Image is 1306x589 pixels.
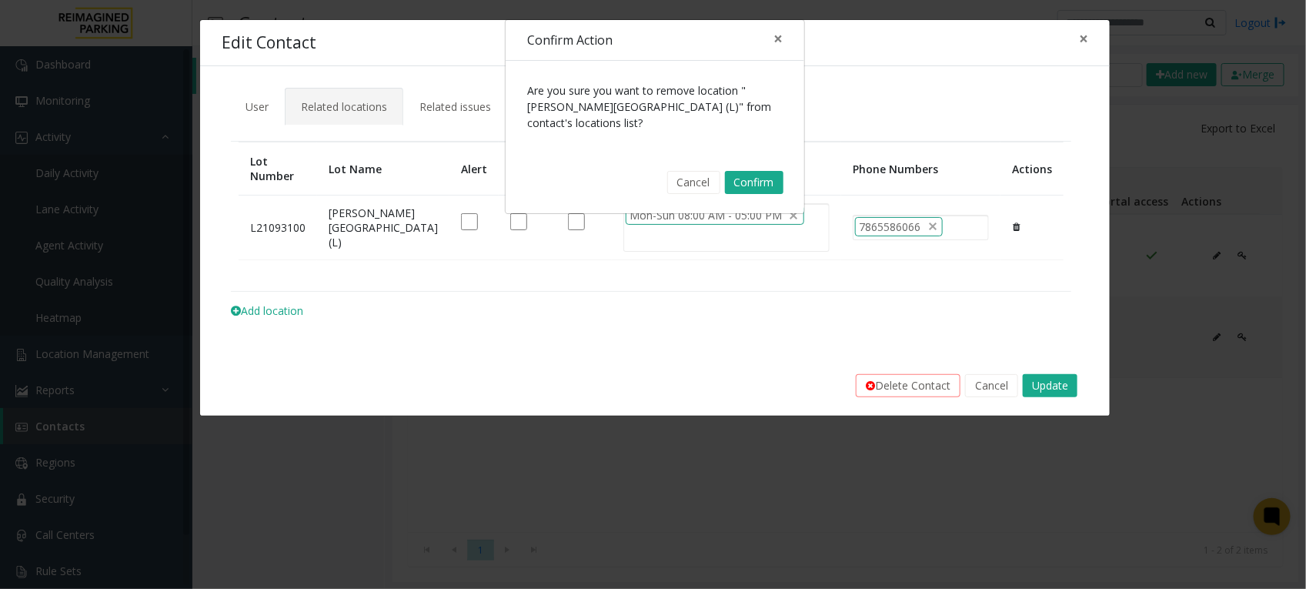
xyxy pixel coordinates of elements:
button: Cancel [667,171,720,194]
div: Are you sure you want to remove location "[PERSON_NAME][GEOGRAPHIC_DATA] (L)" from contact's loca... [506,61,804,152]
span: × [773,28,783,49]
button: Confirm [725,171,783,194]
button: Close [763,20,793,58]
h4: Confirm Action [527,31,613,49]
